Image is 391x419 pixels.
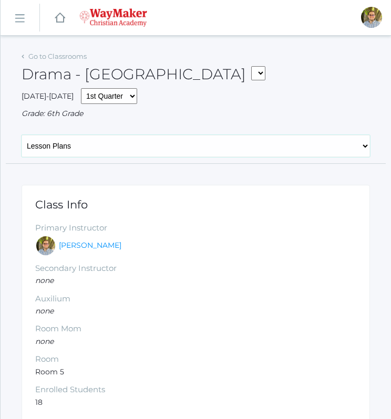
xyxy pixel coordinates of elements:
[35,264,356,273] h5: Secondary Instructor
[35,235,56,256] div: Kylen Braileanu
[35,224,356,233] h5: Primary Instructor
[35,276,54,285] em: none
[361,7,382,28] div: Kylen Braileanu
[35,295,356,303] h5: Auxilium
[22,91,74,101] span: [DATE]-[DATE]
[22,66,265,83] h2: Drama - [GEOGRAPHIC_DATA]
[35,324,356,333] h5: Room Mom
[35,337,54,346] em: none
[35,306,54,316] em: none
[35,397,356,408] li: 18
[35,198,356,408] div: Room 5
[22,108,370,119] div: Grade: 6th Grade
[79,8,147,27] img: waymaker-logo-stack-white-1602f2b1af18da31a5905e9982d058868370996dac5278e84edea6dabf9a3315.png
[35,198,356,211] h1: Class Info
[35,355,356,364] h5: Room
[59,240,121,251] a: [PERSON_NAME]
[28,52,87,60] a: Go to Classrooms
[35,385,356,394] h5: Enrolled Students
